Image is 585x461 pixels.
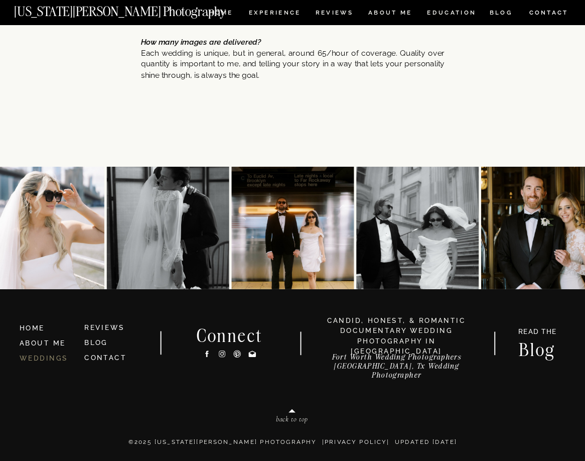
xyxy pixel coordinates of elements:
[141,37,261,46] i: How many images are delivered?
[14,5,259,14] a: [US_STATE][PERSON_NAME] Photography
[513,328,561,338] a: READ THE
[20,339,66,347] a: ABOUT ME
[234,415,349,426] a: back to top
[84,338,108,347] a: BLOG
[368,10,412,18] a: ABOUT ME
[84,323,124,331] a: REVIEWS
[207,10,235,18] a: HOME
[310,353,483,371] h3: Fort Worth Wedding Photographers [GEOGRAPHIC_DATA], Tx Wedding Photographer
[325,438,387,445] a: Privacy Policy
[106,167,229,289] img: Anna & Felipe — embracing the moment, and the magic follows.
[184,327,275,342] h2: Connect
[315,316,478,347] h3: candid, honest, & romantic Documentary Wedding photography in [GEOGRAPHIC_DATA]
[356,167,479,289] img: Kat & Jett, NYC style
[509,341,565,356] a: Blog
[310,353,483,371] a: Fort Worth Wedding Photographers[GEOGRAPHIC_DATA], Tx Wedding Photographer
[316,10,352,18] a: REVIEWS
[20,323,76,333] a: HOME
[231,167,354,289] img: K&J
[249,10,300,18] a: Experience
[20,354,68,362] a: WEDDINGS
[426,10,477,18] a: EDUCATION
[490,10,513,18] a: BLOG
[84,354,126,362] a: CONTACT
[528,8,569,18] a: CONTACT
